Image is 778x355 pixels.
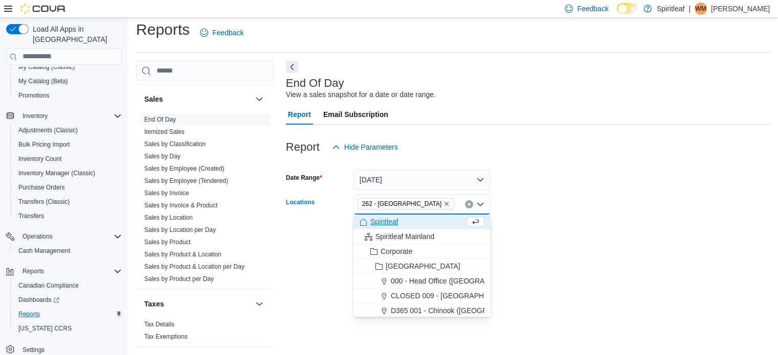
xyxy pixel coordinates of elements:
span: Sales by Classification [144,140,206,148]
a: Transfers (Classic) [14,196,74,208]
button: [DATE] [353,170,491,190]
button: Reports [2,264,126,278]
p: [PERSON_NAME] [711,3,770,15]
p: Spiritleaf [657,3,684,15]
span: Cash Management [18,247,70,255]
img: Cova [20,4,66,14]
a: Itemized Sales [144,128,185,135]
button: Sales [253,93,265,105]
a: Purchase Orders [14,181,69,194]
a: Transfers [14,210,48,222]
span: My Catalog (Beta) [18,77,68,85]
a: Sales by Employee (Tendered) [144,177,228,184]
button: Sales [144,94,251,104]
h3: Taxes [144,299,164,309]
span: Sales by Product per Day [144,275,214,283]
a: Sales by Invoice [144,190,189,197]
span: Transfers (Classic) [14,196,122,208]
span: [GEOGRAPHIC_DATA] [386,261,460,271]
span: Dashboards [14,294,122,306]
button: Transfers [10,209,126,223]
button: [US_STATE] CCRS [10,321,126,336]
a: Promotions [14,89,54,102]
span: My Catalog (Beta) [14,75,122,87]
button: Close list of options [476,200,484,208]
button: Reports [18,265,48,277]
h3: Sales [144,94,163,104]
span: Sales by Employee (Created) [144,164,225,173]
span: Inventory Count [18,155,62,163]
span: Corporate [381,246,412,256]
span: Reports [14,308,122,320]
a: Sales by Product & Location [144,251,221,258]
span: Sales by Product & Location [144,250,221,258]
span: Sales by Location per Day [144,226,216,234]
span: Inventory Count [14,153,122,165]
span: Inventory [18,110,122,122]
button: Inventory Count [10,152,126,166]
span: Promotions [14,89,122,102]
span: Adjustments (Classic) [18,126,78,134]
button: Remove 262 - Drayton Valley from selection in this group [443,201,450,207]
button: Reports [10,307,126,321]
a: Canadian Compliance [14,279,83,292]
span: CLOSED 009 - [GEOGRAPHIC_DATA]. [391,291,517,301]
span: End Of Day [144,115,176,124]
span: Transfers [14,210,122,222]
h1: Reports [136,19,190,40]
span: Reports [18,310,40,318]
a: Sales by Product & Location per Day [144,263,244,270]
span: WM [695,3,706,15]
button: Canadian Compliance [10,278,126,293]
span: Inventory [23,112,48,120]
span: Reports [18,265,122,277]
span: Canadian Compliance [14,279,122,292]
span: Operations [18,230,122,243]
span: Hide Parameters [344,142,398,152]
label: Locations [286,198,315,206]
span: Purchase Orders [14,181,122,194]
span: 262 - [GEOGRAPHIC_DATA] [362,199,441,209]
span: Bulk Pricing Import [14,138,122,151]
a: Sales by Employee (Created) [144,165,225,172]
a: Adjustments (Classic) [14,124,82,136]
span: [US_STATE] CCRS [18,324,72,333]
span: Spiritleaf [370,217,398,227]
span: Report [288,104,311,125]
span: Bulk Pricing Import [18,140,70,149]
div: Sales [136,113,274,289]
span: Dashboards [18,296,59,304]
button: Purchase Orders [10,180,126,195]
a: Sales by Invoice & Product [144,202,217,209]
button: Operations [18,230,57,243]
button: Taxes [253,298,265,310]
span: 262 - Drayton Valley [358,198,454,209]
span: Spiritleaf Mainland [375,231,434,242]
a: My Catalog (Classic) [14,61,79,73]
span: Inventory Manager (Classic) [14,167,122,179]
div: View a sales snapshot for a date or date range. [286,89,436,100]
button: Spiritleaf Mainland [353,229,491,244]
button: Spiritleaf [353,215,491,229]
span: Reports [23,267,44,275]
span: Feedback [577,4,608,14]
button: Next [286,61,298,73]
span: My Catalog (Classic) [14,61,122,73]
span: Sales by Invoice [144,189,189,197]
a: Cash Management [14,245,74,257]
a: Sales by Product [144,239,191,246]
button: Transfers (Classic) [10,195,126,209]
span: Feedback [212,28,243,38]
button: CLOSED 009 - [GEOGRAPHIC_DATA]. [353,289,491,303]
h3: End Of Day [286,77,344,89]
a: Bulk Pricing Import [14,138,74,151]
button: D365 001 - Chinook ([GEOGRAPHIC_DATA]) [353,303,491,318]
span: Canadian Compliance [18,281,79,290]
p: | [688,3,691,15]
a: Tax Exemptions [144,333,188,340]
button: [GEOGRAPHIC_DATA] [353,259,491,274]
span: Tax Details [144,320,174,328]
